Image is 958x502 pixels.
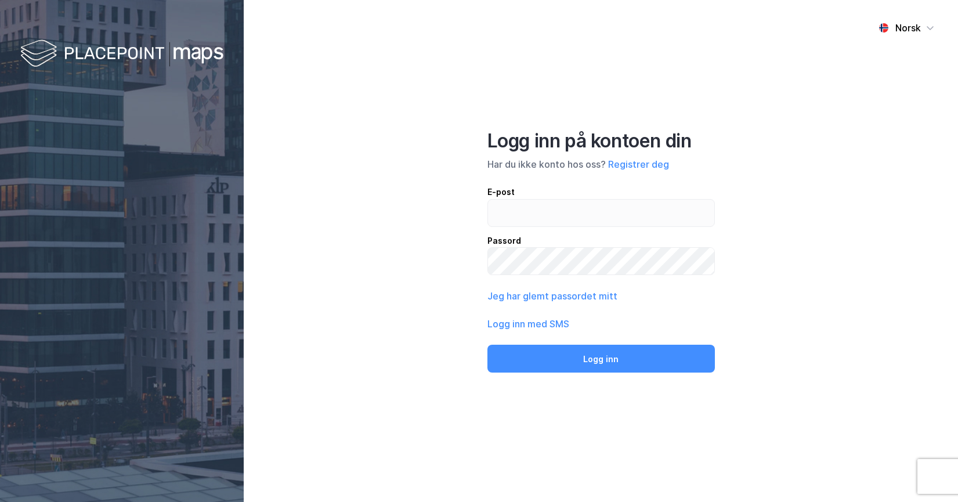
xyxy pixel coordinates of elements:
div: Passord [487,234,715,248]
button: Logg inn [487,345,715,373]
img: logo-white.f07954bde2210d2a523dddb988cd2aa7.svg [20,37,223,71]
button: Logg inn med SMS [487,317,569,331]
div: Norsk [895,21,921,35]
button: Registrer deg [608,157,669,171]
button: Jeg har glemt passordet mitt [487,289,617,303]
div: Logg inn på kontoen din [487,129,715,153]
div: Har du ikke konto hos oss? [487,157,715,171]
div: E-post [487,185,715,199]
